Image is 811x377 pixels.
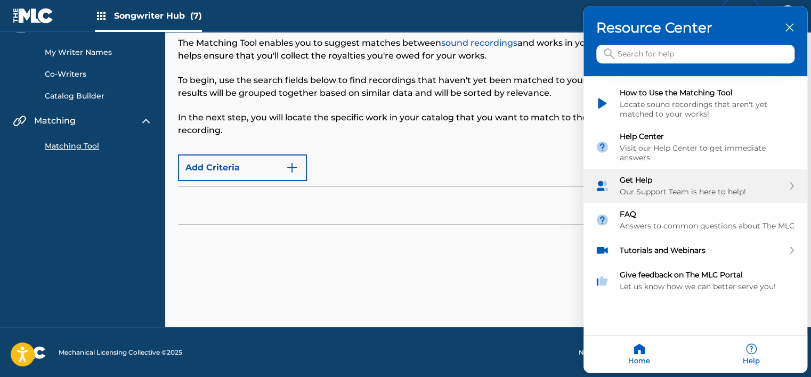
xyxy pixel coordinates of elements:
h3: Resource Center [596,20,794,37]
div: entering resource center home [583,77,807,298]
div: Get Help [620,176,784,185]
div: FAQ [620,210,796,219]
div: Give feedback on The MLC Portal [583,264,807,298]
div: Give feedback on The MLC Portal [620,271,796,280]
div: Answers to common questions about The MLC [620,222,796,231]
img: module icon [595,97,609,111]
div: Home [583,336,695,373]
div: FAQ [583,203,807,237]
svg: icon [604,49,614,60]
div: Get Help [583,169,807,203]
div: Visit our Help Center to get immediate answers [620,144,796,163]
div: Let us know how we can better serve you! [620,282,796,292]
div: Our Support Team is here to help! [620,187,784,197]
div: Tutorials and Webinars [620,246,784,256]
div: Tutorials and Webinars [583,237,807,264]
div: How to Use the Matching Tool [620,88,796,98]
img: module icon [595,214,609,227]
div: Help Center [620,132,796,142]
img: module icon [595,244,609,258]
input: Search for help [596,45,794,64]
img: module icon [595,179,609,193]
div: Resource center home modules [583,77,807,298]
img: module icon [595,141,609,154]
div: Help [695,336,807,373]
img: module icon [595,274,609,288]
div: Locate sound recordings that aren't yet matched to your works! [620,100,796,119]
svg: expand [789,247,795,255]
div: How to Use the Matching Tool [583,82,807,126]
div: Help Center [583,126,807,169]
div: close resource center [784,23,794,33]
svg: expand [789,183,795,190]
